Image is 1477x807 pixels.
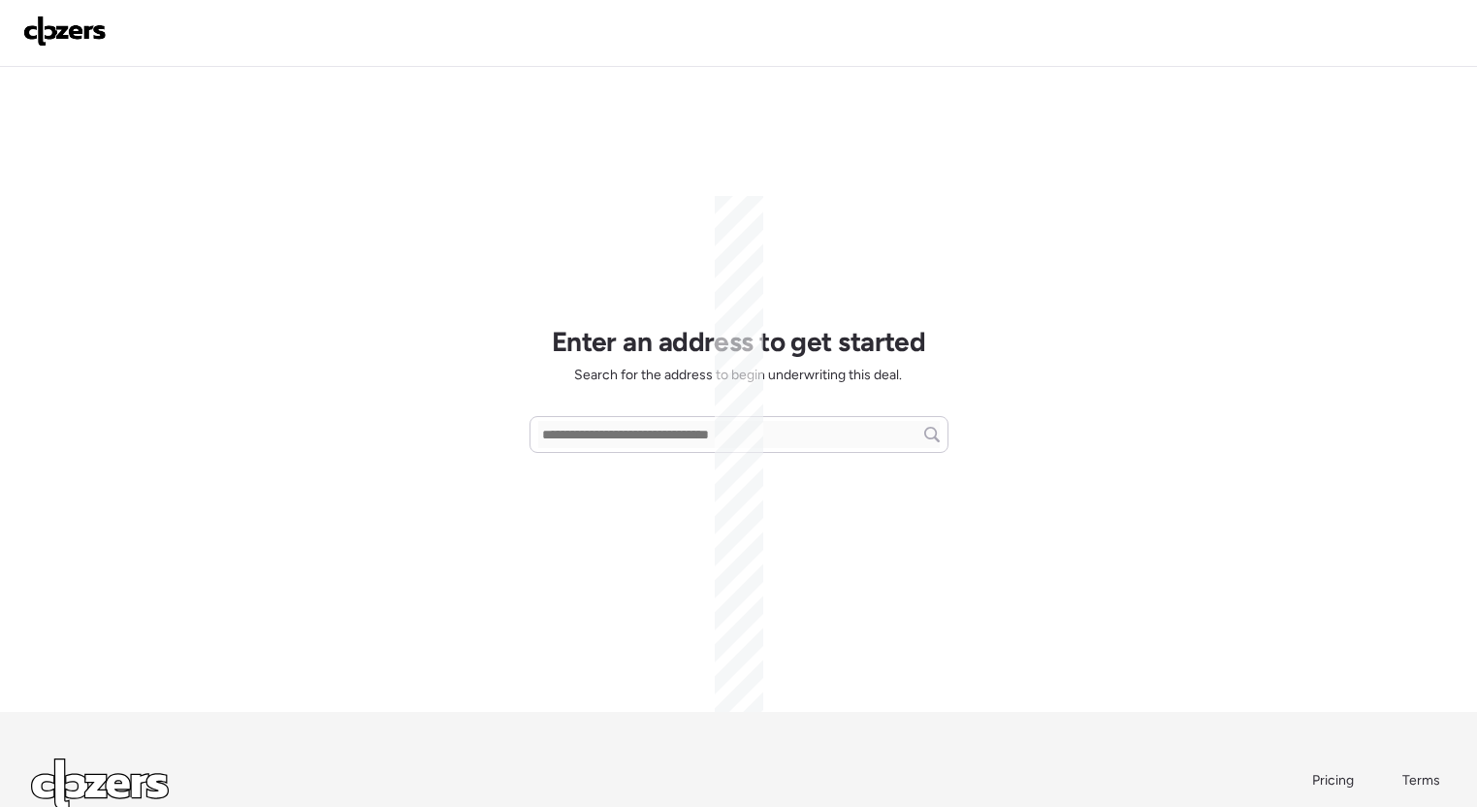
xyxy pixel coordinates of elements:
[574,366,902,385] span: Search for the address to begin underwriting this deal.
[23,16,107,47] img: Logo
[1402,772,1440,789] span: Terms
[552,325,926,358] h1: Enter an address to get started
[1312,772,1354,789] span: Pricing
[1312,771,1356,791] a: Pricing
[1402,771,1446,791] a: Terms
